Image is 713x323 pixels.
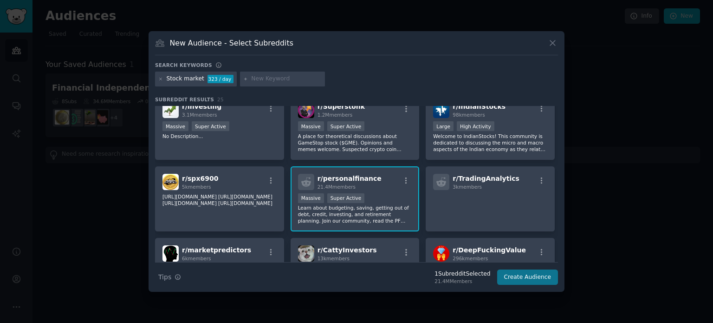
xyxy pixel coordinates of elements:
img: marketpredictors [162,245,179,262]
span: r/ spx6900 [182,175,218,182]
div: 21.4M Members [434,278,490,284]
p: Welcome to IndianStocks! This community is dedicated to discussing the micro and macro aspects of... [433,133,547,152]
img: DeepFuckingValue [433,245,449,262]
img: Superstonk [298,102,314,118]
span: r/ TradingAnalytics [453,175,519,182]
p: No Description... [162,133,277,139]
span: 98k members [453,112,485,118]
span: 3.1M members [182,112,217,118]
div: Massive [298,193,324,203]
span: 296k members [453,256,488,261]
div: Stock market [167,75,204,83]
span: 13k members [318,256,350,261]
div: 1 Subreddit Selected [434,270,490,278]
button: Create Audience [497,270,558,285]
div: Super Active [327,193,365,203]
span: r/ Superstonk [318,103,365,110]
div: Large [433,121,454,131]
span: Subreddit Results [155,96,214,103]
div: High Activity [457,121,494,131]
span: r/ DeepFuckingValue [453,246,526,254]
span: 1.2M members [318,112,353,118]
button: Tips [155,269,184,285]
span: 3k members [453,184,482,190]
div: Massive [162,121,188,131]
span: r/ CattyInvestors [318,246,377,254]
div: Massive [298,121,324,131]
h3: New Audience - Select Subreddits [170,38,293,48]
div: Super Active [327,121,365,131]
span: r/ IndianStocks [453,103,506,110]
h3: Search keywords [155,62,212,68]
p: Learn about budgeting, saving, getting out of debt, credit, investing, and retirement planning. J... [298,204,412,224]
img: spx6900 [162,174,179,190]
span: Tips [158,272,171,282]
img: IndianStocks [433,102,449,118]
span: r/ personalfinance [318,175,382,182]
span: 5k members [182,184,211,190]
input: New Keyword [251,75,322,83]
span: r/ investing [182,103,221,110]
p: A place for theoretical discussions about GameStop stock ($GME). Opinions and memes welcome. Susp... [298,133,412,152]
p: [URL][DOMAIN_NAME] [URL][DOMAIN_NAME] [URL][DOMAIN_NAME] [URL][DOMAIN_NAME] [162,193,277,206]
div: 323 / day [207,75,233,83]
span: 6k members [182,256,211,261]
span: r/ marketpredictors [182,246,251,254]
img: CattyInvestors [298,245,314,262]
span: 21.4M members [318,184,356,190]
span: 25 [217,97,224,102]
div: Super Active [192,121,229,131]
img: investing [162,102,179,118]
